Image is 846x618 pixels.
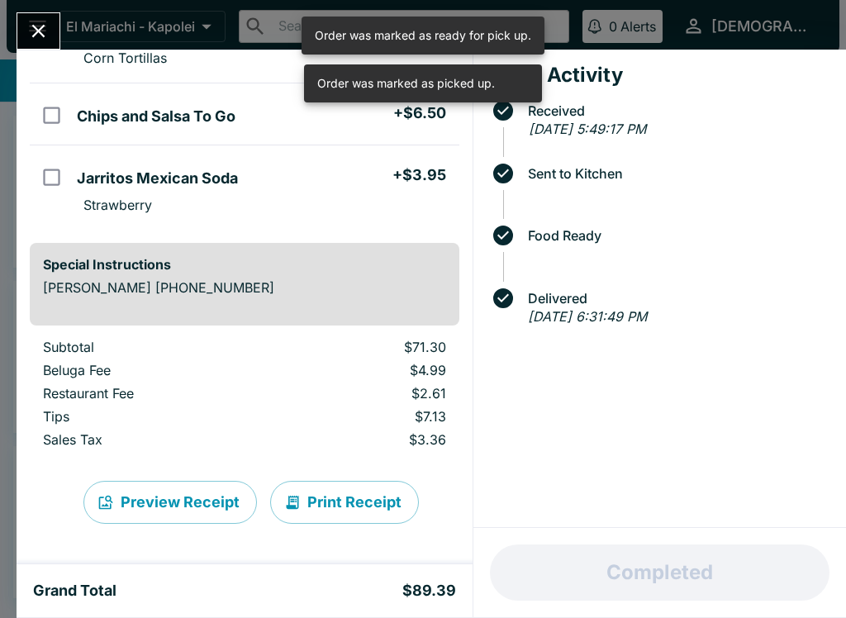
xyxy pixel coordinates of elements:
[520,166,833,181] span: Sent to Kitchen
[402,581,456,601] h5: $89.39
[288,408,445,425] p: $7.13
[315,21,531,50] div: Order was marked as ready for pick up.
[43,256,446,273] h6: Special Instructions
[43,385,262,402] p: Restaurant Fee
[43,362,262,378] p: Beluga Fee
[393,103,446,123] h5: + $6.50
[17,13,59,49] button: Close
[83,197,152,213] p: Strawberry
[520,228,833,243] span: Food Ready
[77,107,235,126] h5: Chips and Salsa To Go
[43,339,262,355] p: Subtotal
[43,431,262,448] p: Sales Tax
[317,69,495,97] div: Order was marked as picked up.
[288,339,445,355] p: $71.30
[288,362,445,378] p: $4.99
[529,121,646,137] em: [DATE] 5:49:17 PM
[83,50,167,66] p: Corn Tortillas
[30,339,459,454] table: orders table
[43,279,446,296] p: [PERSON_NAME] [PHONE_NUMBER]
[288,431,445,448] p: $3.36
[288,385,445,402] p: $2.61
[520,291,833,306] span: Delivered
[77,169,238,188] h5: Jarritos Mexican Soda
[270,481,419,524] button: Print Receipt
[487,63,833,88] h4: Order Activity
[520,103,833,118] span: Received
[83,481,257,524] button: Preview Receipt
[392,165,446,185] h5: + $3.95
[528,308,647,325] em: [DATE] 6:31:49 PM
[33,581,116,601] h5: Grand Total
[43,408,262,425] p: Tips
